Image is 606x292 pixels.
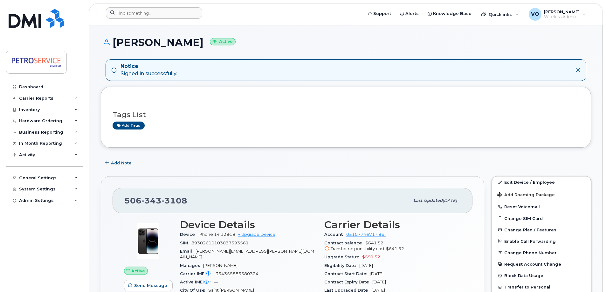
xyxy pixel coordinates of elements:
span: [PERSON_NAME] [203,263,238,268]
span: 506 [124,196,187,205]
h1: [PERSON_NAME] [101,37,591,48]
button: Add Roaming Package [492,188,591,201]
a: + Upgrade Device [238,232,275,237]
span: Contract Expiry Date [324,280,372,284]
span: Active IMEI [180,280,214,284]
span: [DATE] [370,271,383,276]
span: Carrier IMEI [180,271,216,276]
span: Contract balance [324,241,365,245]
span: 3108 [162,196,187,205]
span: 343 [141,196,162,205]
span: iPhone 14 128GB [198,232,236,237]
span: Contract Start Date [324,271,370,276]
button: Change Phone Number [492,247,591,258]
span: 89302610103037593561 [191,241,249,245]
span: Enable Call Forwarding [504,239,556,243]
span: Active [131,268,145,274]
span: [PERSON_NAME][EMAIL_ADDRESS][PERSON_NAME][DOMAIN_NAME] [180,249,314,259]
span: Account [324,232,346,237]
button: Block Data Usage [492,270,591,281]
span: Manager [180,263,203,268]
span: $641.52 [324,241,461,252]
span: [DATE] [372,280,386,284]
button: Add Note [101,157,137,169]
button: Send Message [124,280,173,291]
span: 354355885580324 [216,271,258,276]
button: Enable Call Forwarding [492,236,591,247]
a: Add tags [113,122,145,129]
span: [DATE] [443,198,457,203]
span: Transfer responsibility cost [331,246,385,251]
button: Change SIM Card [492,213,591,224]
span: Change Plan / Features [504,227,556,232]
span: Upgrade Status [324,255,362,259]
h3: Device Details [180,219,317,230]
span: Send Message [134,282,167,289]
span: Email [180,249,196,254]
span: $591.52 [362,255,380,259]
a: Edit Device / Employee [492,176,591,188]
button: Change Plan / Features [492,224,591,236]
span: [DATE] [359,263,373,268]
span: $641.52 [386,246,404,251]
a: 0510774671 - Bell [346,232,386,237]
span: Add Note [111,160,132,166]
span: Device [180,232,198,237]
span: Eligibility Date [324,263,359,268]
small: Active [210,38,236,45]
span: SIM [180,241,191,245]
h3: Carrier Details [324,219,461,230]
button: Request Account Change [492,258,591,270]
span: — [214,280,218,284]
img: image20231002-3703462-njx0qo.jpeg [129,222,167,260]
span: Add Roaming Package [497,192,555,198]
div: Signed in successfully. [121,63,177,77]
button: Reset Voicemail [492,201,591,212]
h3: Tags List [113,111,579,119]
strong: Notice [121,63,177,70]
span: Last updated [413,198,443,203]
